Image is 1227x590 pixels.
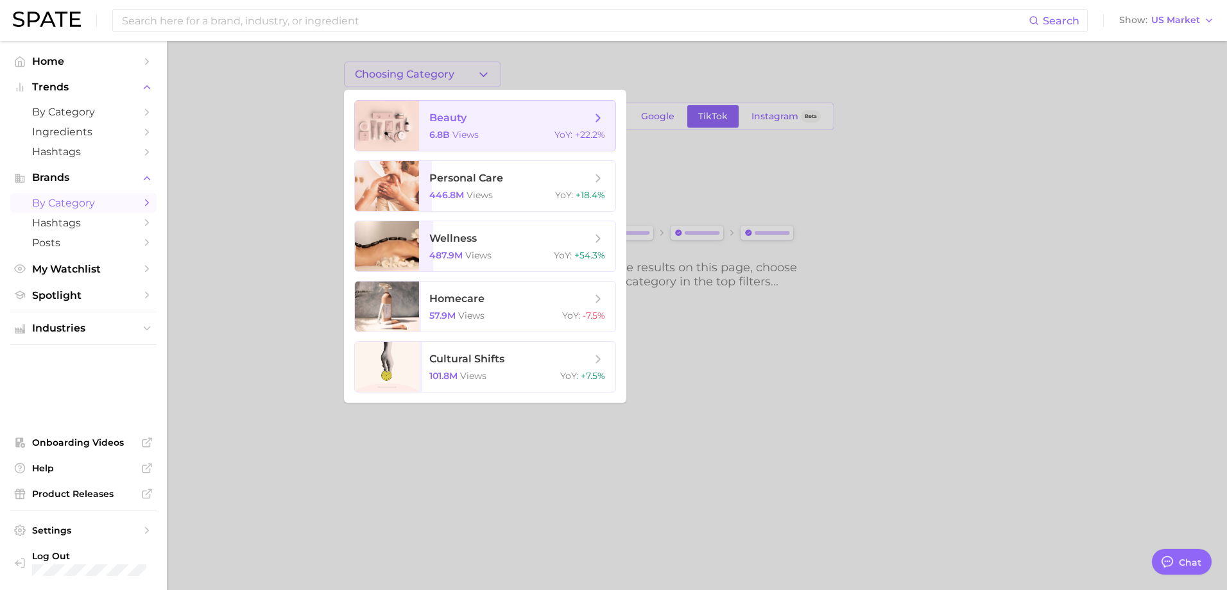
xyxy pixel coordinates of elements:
span: +7.5% [581,370,605,382]
span: Spotlight [32,289,135,301]
a: Ingredients [10,122,157,142]
span: +18.4% [576,189,605,201]
img: SPATE [13,12,81,27]
button: Trends [10,78,157,97]
a: Hashtags [10,213,157,233]
a: by Category [10,102,157,122]
span: 487.9m [429,249,463,261]
span: cultural shifts [429,353,504,365]
button: Industries [10,319,157,338]
span: Product Releases [32,488,135,500]
span: +54.3% [574,249,605,261]
span: -7.5% [583,310,605,321]
span: YoY : [554,249,572,261]
span: views [467,189,493,201]
span: views [458,310,485,321]
span: YoY : [562,310,580,321]
span: by Category [32,106,135,118]
span: Search [1043,15,1079,27]
button: Brands [10,168,157,187]
a: Posts [10,233,157,253]
span: Log Out [32,550,146,562]
span: Home [32,55,135,67]
span: Brands [32,172,135,183]
span: Help [32,462,135,474]
span: My Watchlist [32,263,135,275]
span: YoY : [554,129,572,140]
a: Settings [10,521,157,540]
span: Ingredients [32,126,135,138]
span: Posts [32,237,135,249]
span: YoY : [560,370,578,382]
span: 57.9m [429,310,456,321]
span: 101.8m [429,370,458,382]
span: Hashtags [32,146,135,158]
span: +22.2% [575,129,605,140]
span: Trends [32,81,135,93]
a: Home [10,51,157,71]
a: Spotlight [10,285,157,305]
span: wellness [429,232,477,244]
span: Show [1119,17,1147,24]
a: by Category [10,193,157,213]
span: 6.8b [429,129,450,140]
ul: Choosing Category [344,90,626,403]
span: personal care [429,172,503,184]
a: My Watchlist [10,259,157,279]
span: Onboarding Videos [32,437,135,448]
span: Settings [32,525,135,536]
span: views [465,249,492,261]
span: views [460,370,486,382]
a: Hashtags [10,142,157,162]
a: Product Releases [10,484,157,503]
span: Hashtags [32,217,135,229]
span: beauty [429,112,467,124]
span: YoY : [555,189,573,201]
a: Log out. Currently logged in with e-mail cdauhajr@estee.com. [10,546,157,580]
span: US Market [1151,17,1200,24]
button: ShowUS Market [1116,12,1217,29]
span: by Category [32,197,135,209]
span: views [452,129,479,140]
span: 446.8m [429,189,464,201]
span: homecare [429,292,485,305]
a: Onboarding Videos [10,433,157,452]
a: Help [10,459,157,478]
span: Industries [32,323,135,334]
input: Search here for a brand, industry, or ingredient [121,10,1029,31]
